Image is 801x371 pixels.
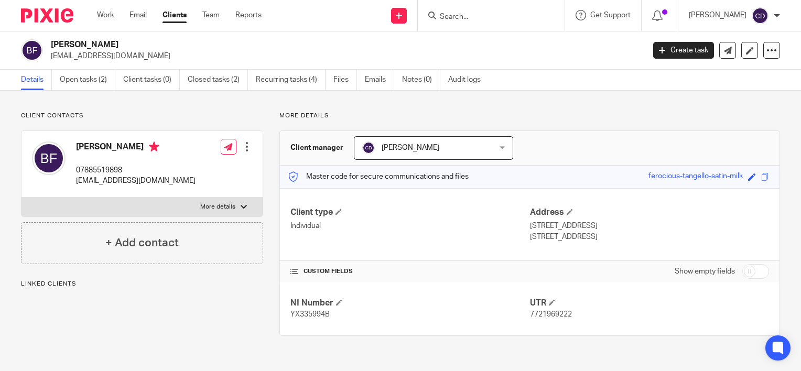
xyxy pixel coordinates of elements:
a: Team [202,10,220,20]
p: Linked clients [21,280,263,288]
a: Closed tasks (2) [188,70,248,90]
p: Client contacts [21,112,263,120]
img: Pixie [21,8,73,23]
a: Audit logs [448,70,489,90]
a: Work [97,10,114,20]
span: 7721969222 [530,311,572,318]
a: Notes (0) [402,70,440,90]
img: svg%3E [752,7,768,24]
h4: + Add contact [105,235,179,251]
h4: [PERSON_NAME] [76,141,196,155]
p: [STREET_ADDRESS] [530,232,769,242]
span: Get Support [590,12,631,19]
p: More details [279,112,780,120]
h3: Client manager [290,143,343,153]
a: Clients [163,10,187,20]
a: Create task [653,42,714,59]
a: Files [333,70,357,90]
span: YX335994B [290,311,330,318]
img: svg%3E [362,141,375,154]
p: [STREET_ADDRESS] [530,221,769,231]
p: Master code for secure communications and files [288,171,469,182]
p: [PERSON_NAME] [689,10,746,20]
img: svg%3E [21,39,43,61]
a: Client tasks (0) [123,70,180,90]
h4: NI Number [290,298,529,309]
h4: UTR [530,298,769,309]
label: Show empty fields [675,266,735,277]
h4: Client type [290,207,529,218]
a: Emails [365,70,394,90]
span: [PERSON_NAME] [382,144,439,151]
i: Primary [149,141,159,152]
h2: [PERSON_NAME] [51,39,520,50]
a: Email [129,10,147,20]
p: More details [200,203,235,211]
h4: Address [530,207,769,218]
h4: CUSTOM FIELDS [290,267,529,276]
p: [EMAIL_ADDRESS][DOMAIN_NAME] [51,51,637,61]
div: ferocious-tangello-satin-milk [648,171,743,183]
p: [EMAIL_ADDRESS][DOMAIN_NAME] [76,176,196,186]
a: Recurring tasks (4) [256,70,326,90]
p: Individual [290,221,529,231]
a: Open tasks (2) [60,70,115,90]
input: Search [439,13,533,22]
p: 07885519898 [76,165,196,176]
img: svg%3E [32,141,66,175]
a: Details [21,70,52,90]
a: Reports [235,10,262,20]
